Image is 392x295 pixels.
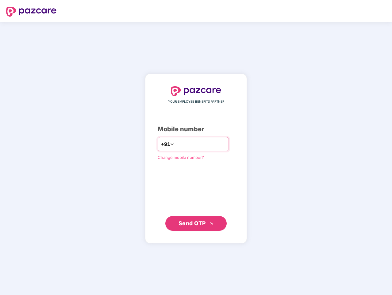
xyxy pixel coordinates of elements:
span: Send OTP [179,220,206,226]
span: YOUR EMPLOYEE BENEFITS PARTNER [168,99,224,104]
img: logo [6,7,56,17]
img: logo [171,86,221,96]
span: double-right [210,222,214,226]
span: down [170,142,174,146]
div: Mobile number [158,124,234,134]
a: Change mobile number? [158,155,204,160]
span: +91 [161,140,170,148]
button: Send OTPdouble-right [165,216,227,231]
